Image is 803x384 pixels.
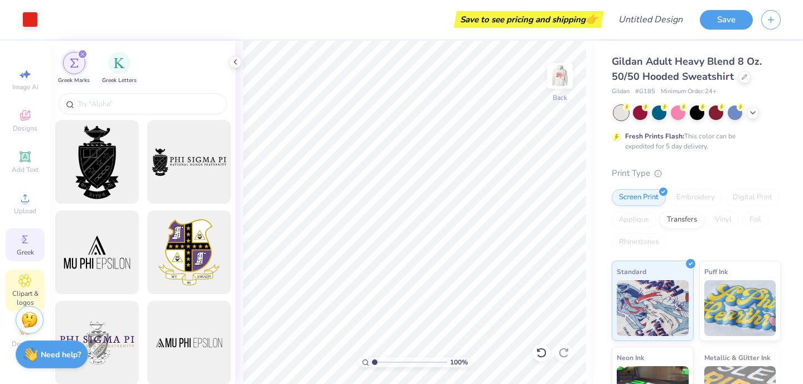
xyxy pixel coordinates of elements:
[13,124,37,133] span: Designs
[661,87,717,97] span: Minimum Order: 24 +
[700,10,753,30] button: Save
[612,87,630,97] span: Gildan
[625,132,684,141] strong: Fresh Prints Flash:
[12,165,38,174] span: Add Text
[612,189,666,206] div: Screen Print
[612,167,781,180] div: Print Type
[58,76,90,85] span: Greek Marks
[708,212,739,228] div: Vinyl
[704,266,728,277] span: Puff Ink
[549,65,571,87] img: Back
[58,52,90,85] div: filter for Greek Marks
[625,131,762,151] div: This color can be expedited for 5 day delivery.
[12,83,38,92] span: Image AI
[450,357,468,367] span: 100 %
[58,52,90,85] button: filter button
[612,212,656,228] div: Applique
[669,189,722,206] div: Embroidery
[612,55,762,83] span: Gildan Adult Heavy Blend 8 Oz. 50/50 Hooded Sweatshirt
[586,12,598,26] span: 👉
[102,76,137,85] span: Greek Letters
[457,11,601,28] div: Save to see pricing and shipping
[704,280,776,336] img: Puff Ink
[612,234,666,251] div: Rhinestones
[70,59,79,68] img: Greek Marks Image
[102,52,137,85] button: filter button
[77,98,220,109] input: Try "Alpha"
[660,212,704,228] div: Transfers
[41,349,81,360] strong: Need help?
[617,352,644,363] span: Neon Ink
[725,189,780,206] div: Digital Print
[704,352,770,363] span: Metallic & Glitter Ink
[17,248,34,257] span: Greek
[114,57,125,69] img: Greek Letters Image
[609,8,691,31] input: Untitled Design
[742,212,768,228] div: Foil
[102,52,137,85] div: filter for Greek Letters
[553,93,567,103] div: Back
[635,87,655,97] span: # G185
[617,280,689,336] img: Standard
[6,289,45,307] span: Clipart & logos
[617,266,646,277] span: Standard
[12,339,38,348] span: Decorate
[14,207,36,215] span: Upload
